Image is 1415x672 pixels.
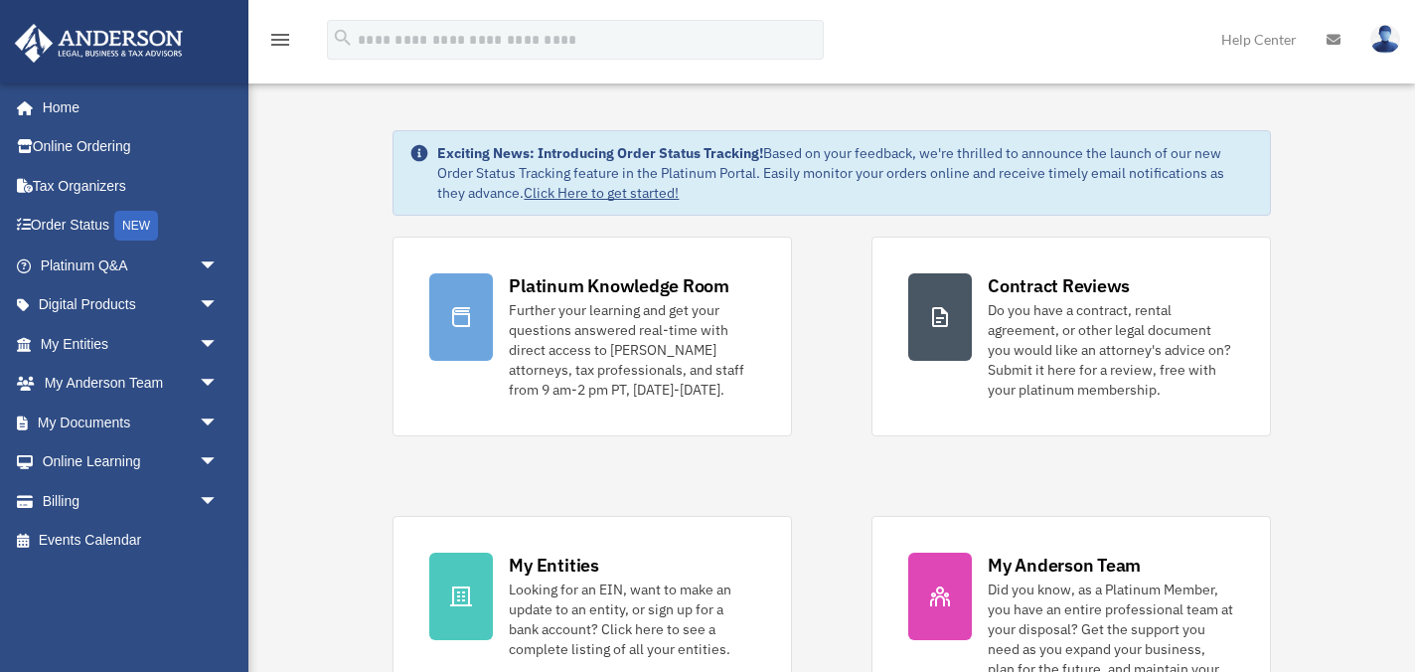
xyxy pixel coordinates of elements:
[14,87,238,127] a: Home
[14,481,248,521] a: Billingarrow_drop_down
[988,273,1130,298] div: Contract Reviews
[199,324,238,365] span: arrow_drop_down
[871,237,1271,436] a: Contract Reviews Do you have a contract, rental agreement, or other legal document you would like...
[509,553,598,578] div: My Entities
[509,580,755,659] div: Looking for an EIN, want to make an update to an entity, or sign up for a bank account? Click her...
[14,246,248,285] a: Platinum Q&Aarrow_drop_down
[14,324,248,364] a: My Entitiesarrow_drop_down
[14,127,248,167] a: Online Ordering
[14,521,248,561] a: Events Calendar
[1370,25,1400,54] img: User Pic
[14,285,248,325] a: Digital Productsarrow_drop_down
[14,166,248,206] a: Tax Organizers
[199,364,238,405] span: arrow_drop_down
[14,364,248,404] a: My Anderson Teamarrow_drop_down
[268,28,292,52] i: menu
[14,403,248,442] a: My Documentsarrow_drop_down
[199,403,238,443] span: arrow_drop_down
[199,442,238,483] span: arrow_drop_down
[509,300,755,400] div: Further your learning and get your questions answered real-time with direct access to [PERSON_NAM...
[199,246,238,286] span: arrow_drop_down
[199,481,238,522] span: arrow_drop_down
[509,273,729,298] div: Platinum Knowledge Room
[437,144,763,162] strong: Exciting News: Introducing Order Status Tracking!
[14,206,248,247] a: Order StatusNEW
[114,211,158,241] div: NEW
[9,24,189,63] img: Anderson Advisors Platinum Portal
[199,285,238,326] span: arrow_drop_down
[332,27,354,49] i: search
[268,35,292,52] a: menu
[524,184,679,202] a: Click Here to get started!
[988,553,1141,578] div: My Anderson Team
[988,300,1234,400] div: Do you have a contract, rental agreement, or other legal document you would like an attorney's ad...
[437,143,1253,203] div: Based on your feedback, we're thrilled to announce the launch of our new Order Status Tracking fe...
[14,442,248,482] a: Online Learningarrow_drop_down
[393,237,792,436] a: Platinum Knowledge Room Further your learning and get your questions answered real-time with dire...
